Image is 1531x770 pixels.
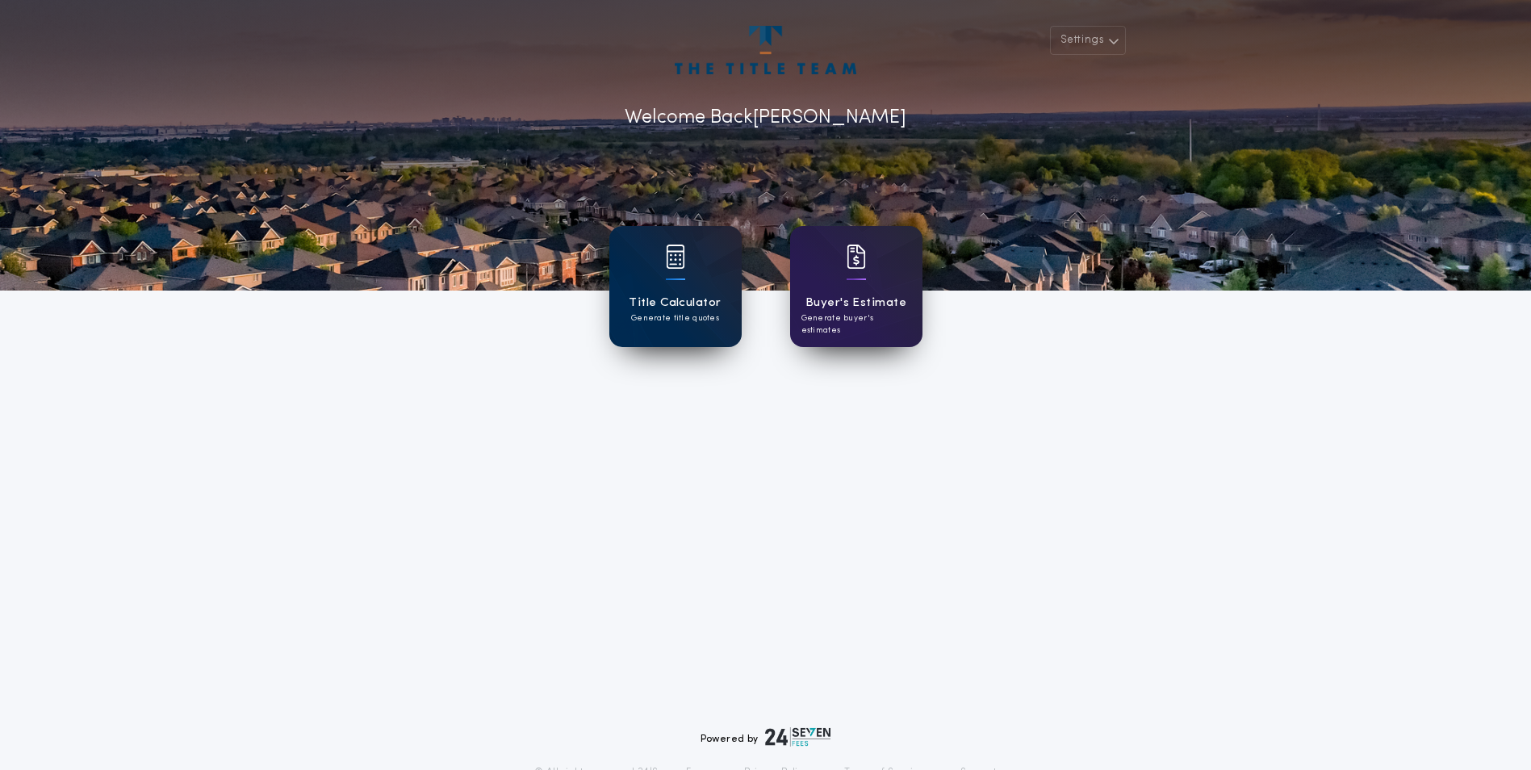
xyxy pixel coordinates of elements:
p: Welcome Back [PERSON_NAME] [625,103,906,132]
button: Settings [1050,26,1126,55]
p: Generate buyer's estimates [801,312,911,337]
div: Powered by [701,727,831,747]
img: account-logo [675,26,855,74]
img: card icon [666,245,685,269]
img: card icon [847,245,866,269]
a: card iconBuyer's EstimateGenerate buyer's estimates [790,226,922,347]
p: Generate title quotes [631,312,719,324]
h1: Buyer's Estimate [805,294,906,312]
a: card iconTitle CalculatorGenerate title quotes [609,226,742,347]
h1: Title Calculator [629,294,721,312]
img: logo [765,727,831,747]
